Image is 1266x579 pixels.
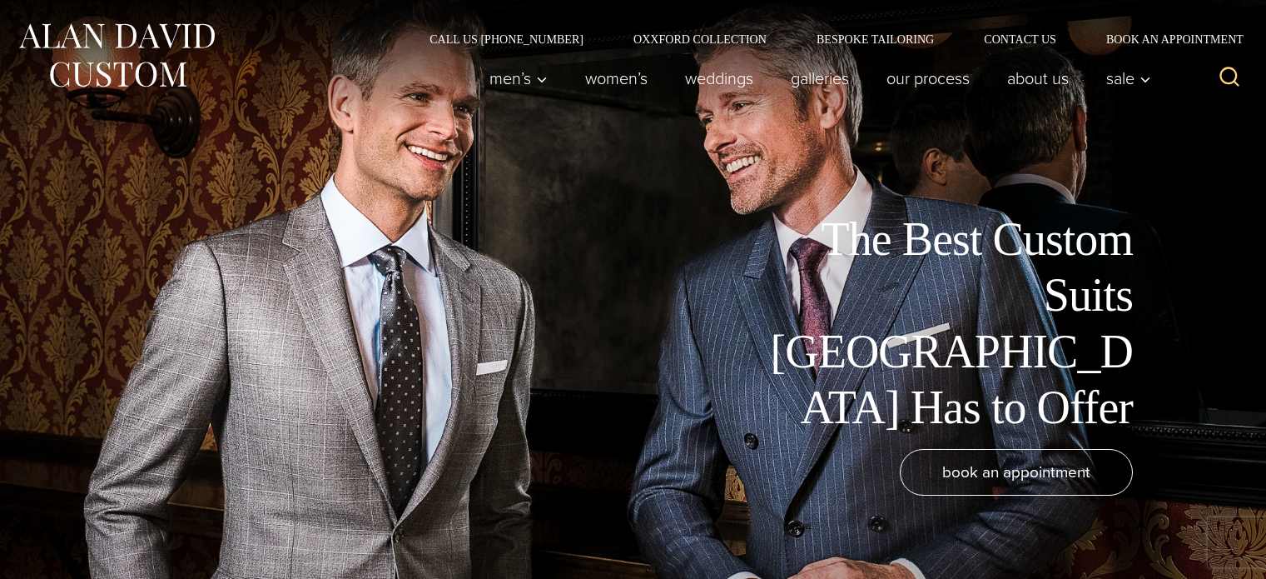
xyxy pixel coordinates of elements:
[17,18,216,92] img: Alan David Custom
[667,62,772,95] a: weddings
[489,70,548,87] span: Men’s
[1081,33,1249,45] a: Book an Appointment
[758,212,1133,436] h1: The Best Custom Suits [GEOGRAPHIC_DATA] Has to Offer
[942,460,1090,484] span: book an appointment
[1106,70,1151,87] span: Sale
[900,449,1133,496] a: book an appointment
[405,33,608,45] a: Call Us [PHONE_NUMBER]
[989,62,1088,95] a: About Us
[1209,58,1249,98] button: View Search Form
[959,33,1081,45] a: Contact Us
[772,62,868,95] a: Galleries
[405,33,1249,45] nav: Secondary Navigation
[792,33,959,45] a: Bespoke Tailoring
[608,33,792,45] a: Oxxford Collection
[567,62,667,95] a: Women’s
[868,62,989,95] a: Our Process
[471,62,1160,95] nav: Primary Navigation
[955,102,1266,579] iframe: To enrich screen reader interactions, please activate Accessibility in Grammarly extension settings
